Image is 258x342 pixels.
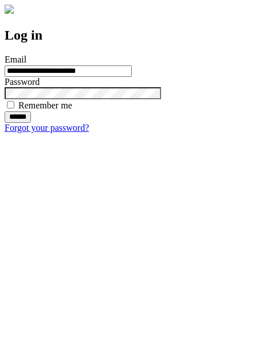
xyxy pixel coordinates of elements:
label: Password [5,77,40,87]
h2: Log in [5,28,253,43]
img: logo-4e3dc11c47720685a147b03b5a06dd966a58ff35d612b21f08c02c0306f2b779.png [5,5,14,14]
a: Forgot your password? [5,123,89,133]
label: Email [5,55,26,64]
label: Remember me [18,100,72,110]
